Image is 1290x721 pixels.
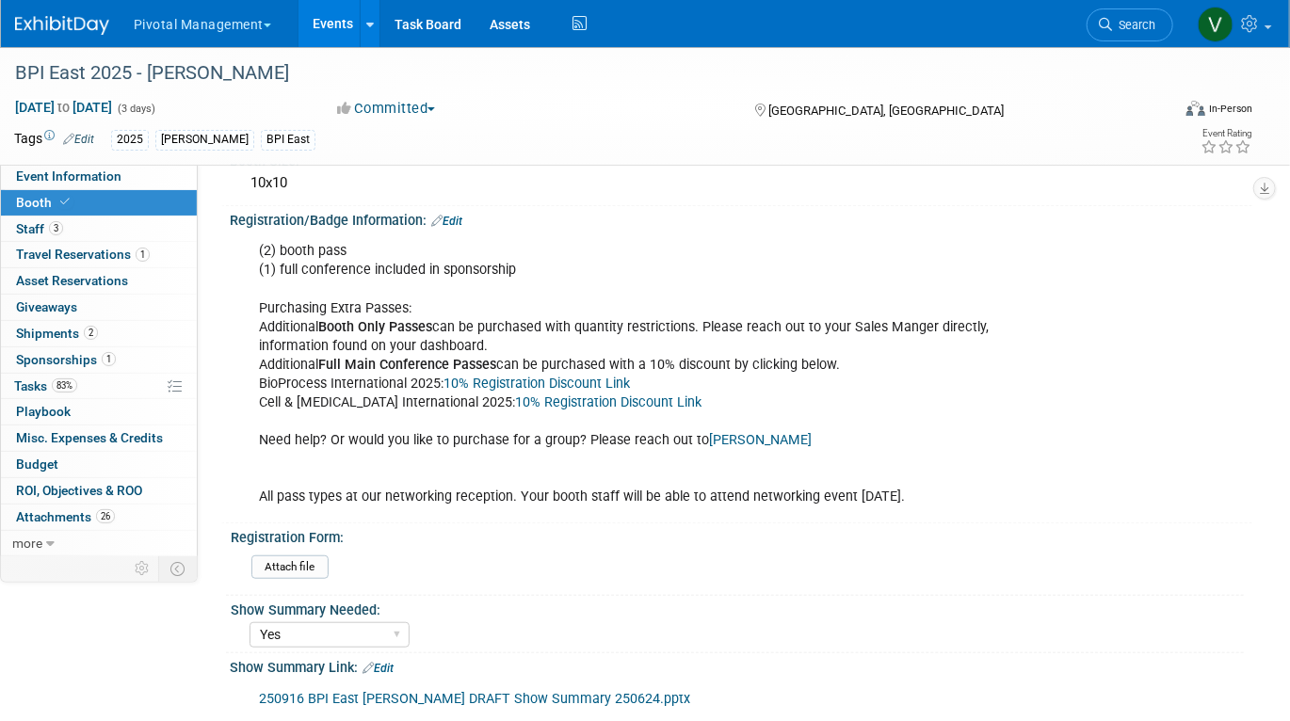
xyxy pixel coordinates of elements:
[16,430,163,445] span: Misc. Expenses & Credits
[246,232,1054,516] div: (2) booth pass (1) full conference included in sponsorship Purchasing Extra Passes: Additional ca...
[231,523,1244,547] div: Registration Form:
[15,16,109,35] img: ExhibitDay
[12,536,42,551] span: more
[231,596,1244,619] div: Show Summary Needed:
[159,556,198,581] td: Toggle Event Tabs
[230,206,1252,231] div: Registration/Badge Information:
[259,691,690,707] a: 250916 BPI East [PERSON_NAME] DRAFT Show Summary 250624.pptx
[155,130,254,150] div: [PERSON_NAME]
[1,531,197,556] a: more
[16,326,98,341] span: Shipments
[1,478,197,504] a: ROI, Objectives & ROO
[331,99,443,119] button: Committed
[363,662,394,675] a: Edit
[63,133,94,146] a: Edit
[261,130,315,150] div: BPI East
[14,99,113,116] span: [DATE] [DATE]
[96,509,115,523] span: 26
[111,130,149,150] div: 2025
[1,347,197,373] a: Sponsorships1
[1,242,197,267] a: Travel Reservations1
[1112,18,1155,32] span: Search
[1,321,197,346] a: Shipments2
[16,195,73,210] span: Booth
[515,394,701,410] a: 10% Registration Discount Link
[126,556,159,581] td: Personalize Event Tab Strip
[431,215,462,228] a: Edit
[1,268,197,294] a: Asset Reservations
[102,352,116,366] span: 1
[16,247,150,262] span: Travel Reservations
[443,376,630,392] a: 10% Registration Discount Link
[1,164,197,189] a: Event Information
[14,378,77,393] span: Tasks
[14,129,94,151] td: Tags
[60,197,70,207] i: Booth reservation complete
[1,216,197,242] a: Staff3
[1,295,197,320] a: Giveaways
[16,273,128,288] span: Asset Reservations
[1,399,197,425] a: Playbook
[16,404,71,419] span: Playbook
[1198,7,1234,42] img: Valerie Weld
[709,432,812,448] a: [PERSON_NAME]
[244,168,1238,198] div: 10x10
[1,425,197,451] a: Misc. Expenses & Credits
[16,299,77,314] span: Giveaways
[16,168,121,184] span: Event Information
[318,357,496,373] b: Full Main Conference Passes
[55,100,73,115] span: to
[16,352,116,367] span: Sponsorships
[8,56,1147,90] div: BPI East 2025 - [PERSON_NAME]
[318,319,432,335] b: Booth Only Passes
[52,378,77,393] span: 83%
[16,457,58,472] span: Budget
[769,104,1005,118] span: [GEOGRAPHIC_DATA], [GEOGRAPHIC_DATA]
[1087,8,1173,41] a: Search
[230,653,1252,678] div: Show Summary Link:
[16,483,142,498] span: ROI, Objectives & ROO
[1201,129,1251,138] div: Event Rating
[1186,101,1205,116] img: Format-Inperson.png
[1,505,197,530] a: Attachments26
[136,248,150,262] span: 1
[1,374,197,399] a: Tasks83%
[49,221,63,235] span: 3
[16,509,115,524] span: Attachments
[16,221,63,236] span: Staff
[1,452,197,477] a: Budget
[116,103,155,115] span: (3 days)
[1208,102,1252,116] div: In-Person
[1070,98,1252,126] div: Event Format
[1,190,197,216] a: Booth
[84,326,98,340] span: 2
